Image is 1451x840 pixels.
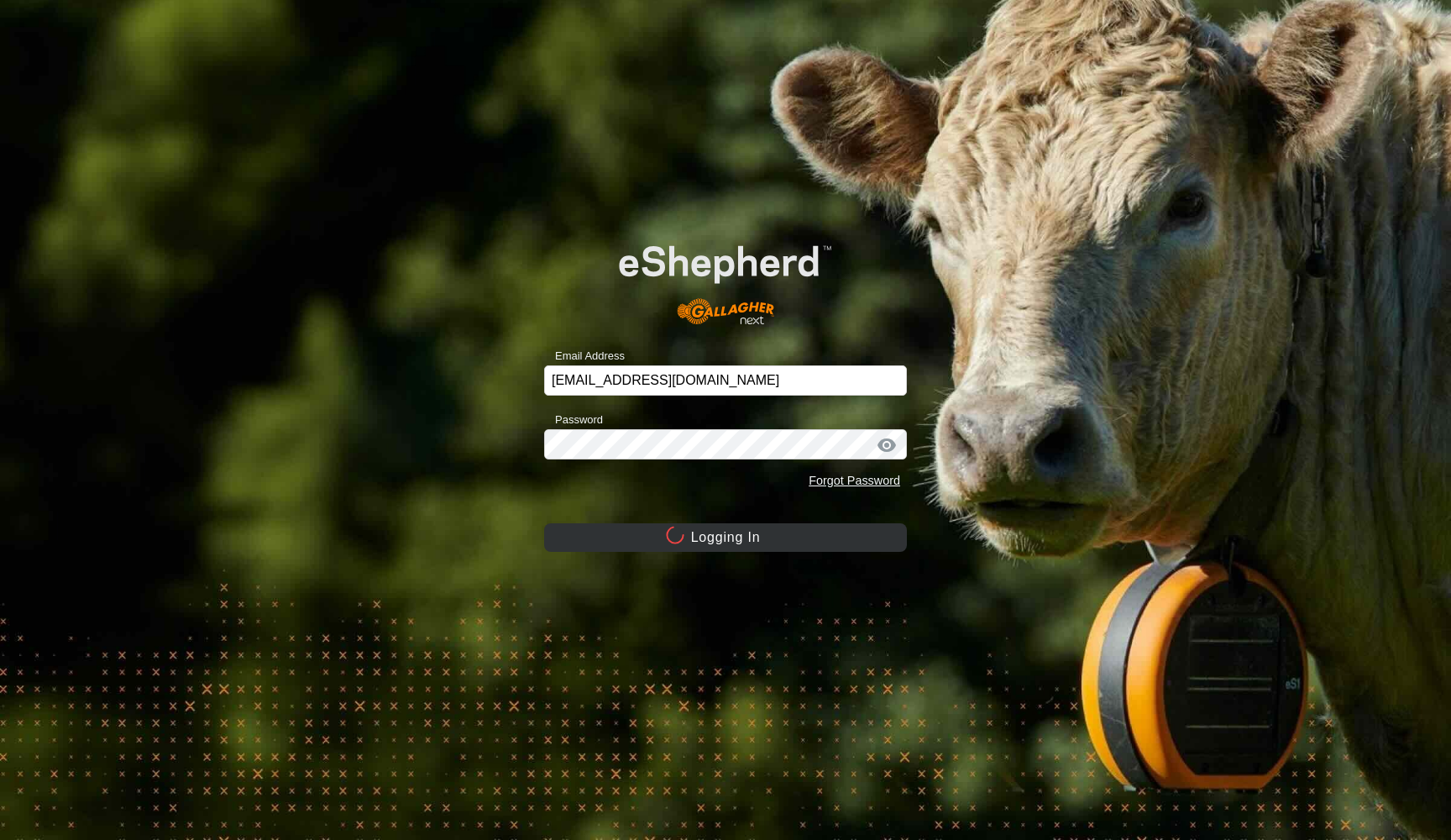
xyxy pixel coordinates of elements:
button: Logging In [544,523,907,552]
img: E-shepherd Logo [580,215,871,339]
a: Forgot Password [809,474,900,487]
label: Password [544,412,603,428]
label: Email Address [544,348,625,365]
input: Email Address [544,365,907,396]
